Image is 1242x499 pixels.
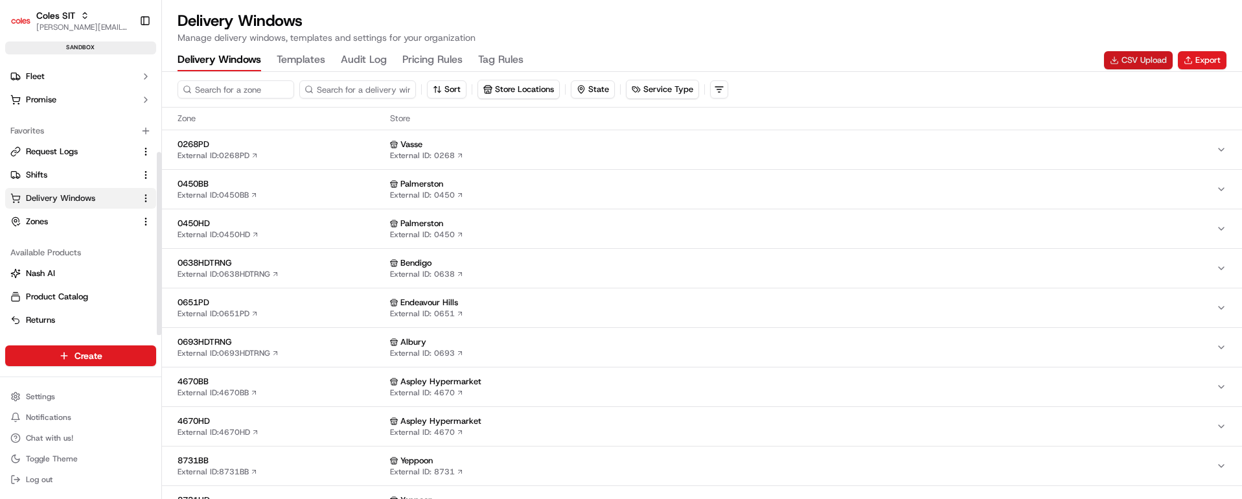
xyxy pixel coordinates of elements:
[390,113,1226,124] span: Store
[390,308,464,319] a: External ID: 0651
[627,80,698,99] button: Service Type
[26,291,88,303] span: Product Catalog
[5,66,156,87] button: Fleet
[178,31,476,44] p: Manage delivery windows, templates and settings for your organization
[178,113,385,124] span: Zone
[26,94,56,106] span: Promise
[400,376,481,388] span: Aspley Hypermarket
[13,52,236,73] p: Welcome 👋
[178,376,385,388] span: 4670BB
[13,124,36,147] img: 1736555255976-a54dd68f-1ca7-489b-9aae-adbdc363a1c4
[26,188,99,201] span: Knowledge Base
[178,415,385,427] span: 4670HD
[10,169,135,181] a: Shifts
[5,5,134,36] button: Coles SITColes SIT[PERSON_NAME][EMAIL_ADDRESS][PERSON_NAME][PERSON_NAME][DOMAIN_NAME]
[1104,51,1173,69] a: CSV Upload
[178,427,259,437] a: External ID:4670HD
[26,391,55,402] span: Settings
[390,269,464,279] a: External ID: 0638
[5,470,156,489] button: Log out
[400,336,426,348] span: Albury
[178,297,385,308] span: 0651PD
[178,229,259,240] a: External ID:0450HD
[162,130,1242,169] button: 0268PDExternal ID:0268PD VasseExternal ID: 0268
[1178,51,1226,69] button: Export
[402,49,463,71] button: Pricing Rules
[5,188,156,209] button: Delivery Windows
[36,9,75,22] button: Coles SIT
[341,49,387,71] button: Audit Log
[390,229,464,240] a: External ID: 0450
[10,192,135,204] a: Delivery Windows
[26,71,45,82] span: Fleet
[390,348,464,358] a: External ID: 0693
[178,190,258,200] a: External ID:0450BB
[390,190,464,200] a: External ID: 0450
[13,13,39,39] img: Nash
[5,345,156,366] button: Create
[5,211,156,232] button: Zones
[390,427,464,437] a: External ID: 4670
[5,286,156,307] button: Product Catalog
[91,219,157,229] a: Powered byPylon
[162,328,1242,367] button: 0693HDTRNGExternal ID:0693HDTRNG AlburyExternal ID: 0693
[162,288,1242,327] button: 0651PDExternal ID:0651PD Endeavour HillsExternal ID: 0651
[10,146,135,157] a: Request Logs
[109,189,120,200] div: 💻
[5,388,156,406] button: Settings
[26,169,47,181] span: Shifts
[162,209,1242,248] button: 0450HDExternal ID:0450HD PalmerstonExternal ID: 0450
[36,22,129,32] button: [PERSON_NAME][EMAIL_ADDRESS][PERSON_NAME][PERSON_NAME][DOMAIN_NAME]
[10,10,31,31] img: Coles SIT
[162,249,1242,288] button: 0638HDTRNGExternal ID:0638HDTRNG BendigoExternal ID: 0638
[178,139,385,150] span: 0268PD
[400,178,443,190] span: Palmerston
[162,447,1242,485] button: 8731BBExternal ID:8731BB YeppoonExternal ID: 8731
[129,220,157,229] span: Pylon
[44,124,213,137] div: Start new chat
[5,121,156,141] div: Favorites
[178,80,294,99] input: Search for a zone
[400,257,431,269] span: Bendigo
[26,146,78,157] span: Request Logs
[5,242,156,263] div: Available Products
[178,388,258,398] a: External ID:4670BB
[477,80,560,99] button: Store Locations
[5,310,156,331] button: Returns
[277,49,325,71] button: Templates
[400,218,443,229] span: Palmerston
[104,183,213,206] a: 💻API Documentation
[178,49,261,71] button: Delivery Windows
[122,188,208,201] span: API Documentation
[26,433,73,443] span: Chat with us!
[26,454,78,464] span: Toggle Theme
[5,429,156,447] button: Chat with us!
[178,269,279,279] a: External ID:0638HDTRNG
[5,89,156,110] button: Promise
[427,80,466,99] button: Sort
[178,336,385,348] span: 0693HDTRNG
[178,150,259,161] a: External ID:0268PD
[13,189,23,200] div: 📗
[26,192,95,204] span: Delivery Windows
[5,41,156,54] div: sandbox
[26,268,55,279] span: Nash AI
[5,165,156,185] button: Shifts
[26,474,52,485] span: Log out
[178,10,476,31] h1: Delivery Windows
[44,137,164,147] div: We're available if you need us!
[34,84,233,97] input: Got a question? Start typing here...
[162,367,1242,406] button: 4670BBExternal ID:4670BB Aspley HypermarketExternal ID: 4670
[26,216,48,227] span: Zones
[400,139,422,150] span: Vasse
[390,467,464,477] a: External ID: 8731
[10,268,151,279] a: Nash AI
[178,178,385,190] span: 0450BB
[10,291,151,303] a: Product Catalog
[178,218,385,229] span: 0450HD
[10,216,135,227] a: Zones
[178,467,258,477] a: External ID:8731BB
[178,348,279,358] a: External ID:0693HDTRNG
